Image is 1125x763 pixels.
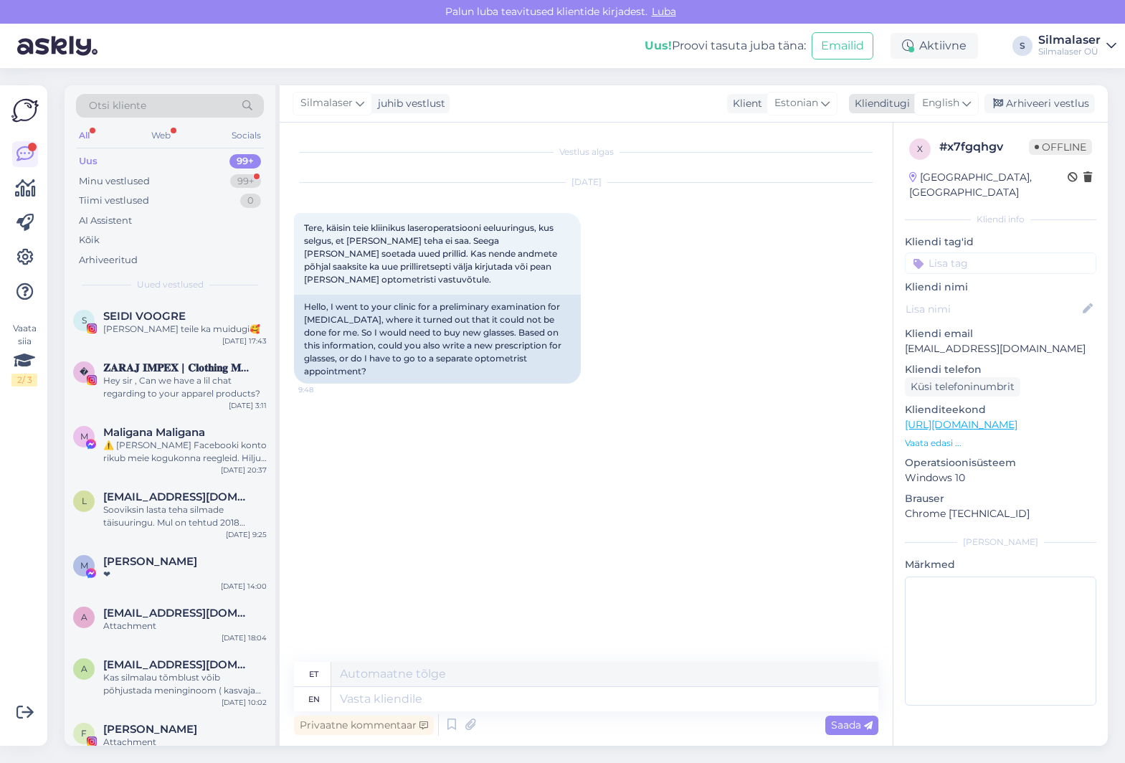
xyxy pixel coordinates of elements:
div: Attachment [103,620,267,632]
span: M [80,431,88,442]
a: SilmalaserSilmalaser OÜ [1038,34,1116,57]
img: Askly Logo [11,97,39,124]
p: Chrome [TECHNICAL_ID] [905,506,1096,521]
div: S [1012,36,1033,56]
p: Kliendi telefon [905,362,1096,377]
div: 99+ [230,174,261,189]
p: Märkmed [905,557,1096,572]
span: a [81,612,87,622]
span: � [80,366,88,377]
p: Klienditeekond [905,402,1096,417]
span: Maligana Maligana [103,426,205,439]
a: [URL][DOMAIN_NAME] [905,418,1017,431]
div: Kõik [79,233,100,247]
div: 0 [240,194,261,208]
div: [DATE] 10:02 [222,697,267,708]
div: [DATE] 20:37 [221,465,267,475]
div: Küsi telefoninumbrit [905,377,1020,397]
p: Kliendi tag'id [905,234,1096,250]
div: All [76,126,92,145]
div: Web [148,126,174,145]
div: Tiimi vestlused [79,194,149,208]
input: Lisa tag [905,252,1096,274]
span: 9:48 [298,384,352,395]
div: Proovi tasuta juba täna: [645,37,806,54]
span: F [81,728,87,739]
span: Silmalaser [300,95,353,111]
span: Otsi kliente [89,98,146,113]
span: Luba [647,5,680,18]
div: Arhiveeritud [79,253,138,267]
div: [PERSON_NAME] [905,536,1096,549]
span: M [80,560,88,571]
div: [DATE] 17:43 [222,336,267,346]
div: Silmalaser [1038,34,1101,46]
p: Kliendi nimi [905,280,1096,295]
p: Kliendi email [905,326,1096,341]
div: Privaatne kommentaar [294,716,434,735]
span: SEIDI VOOGRE [103,310,186,323]
div: ❤ [103,568,267,581]
div: [DATE] [294,176,878,189]
div: Attachment [103,736,267,749]
span: Saada [831,719,873,731]
div: Vaata siia [11,322,37,387]
div: Klient [727,96,762,111]
div: juhib vestlust [372,96,445,111]
div: [PERSON_NAME] teile ka muidugi🥰 [103,323,267,336]
p: Vaata edasi ... [905,437,1096,450]
div: # x7fgqhgv [939,138,1029,156]
input: Lisa nimi [906,301,1080,317]
span: Offline [1029,139,1092,155]
span: lindakolk47@hotmail.com [103,490,252,503]
div: ⚠️ [PERSON_NAME] Facebooki konto rikub meie kogukonna reegleid. Hiljuti on meie süsteem saanud ka... [103,439,267,465]
span: 𝐙𝐀𝐑𝐀𝐉 𝐈𝐌𝐏𝐄𝐗 | 𝐂𝐥𝐨𝐭𝐡𝐢𝐧𝐠 𝐌𝐚𝐧𝐮𝐟𝐚𝐜𝐭𝐮𝐫𝐞.. [103,361,252,374]
span: a [81,663,87,674]
span: Estonian [774,95,818,111]
span: arterin@gmail.com [103,658,252,671]
div: [DATE] 18:04 [222,632,267,643]
p: Operatsioonisüsteem [905,455,1096,470]
span: Frida Brit Noor [103,723,197,736]
div: et [309,662,318,686]
div: Hello, I went to your clinic for a preliminary examination for [MEDICAL_DATA], where it turned ou... [294,295,581,384]
div: Aktiivne [891,33,978,59]
p: [EMAIL_ADDRESS][DOMAIN_NAME] [905,341,1096,356]
span: l [82,496,87,506]
div: Socials [229,126,264,145]
div: Vestlus algas [294,146,878,158]
div: [DATE] 14:00 [221,581,267,592]
div: Arhiveeri vestlus [984,94,1095,113]
span: Uued vestlused [137,278,204,291]
p: Brauser [905,491,1096,506]
div: AI Assistent [79,214,132,228]
div: Sooviksin lasta teha silmade täisuuringu. Mul on tehtud 2018 mõlemale silmale kaeoperatsioon Silm... [103,503,267,529]
b: Uus! [645,39,672,52]
div: [DATE] 9:25 [226,529,267,540]
span: Margot Mõisavald [103,555,197,568]
span: x [917,143,923,154]
div: Hey sir , Can we have a lil chat regarding to your apparel products? [103,374,267,400]
span: amjokelafin@gmail.com [103,607,252,620]
div: en [308,687,320,711]
div: [DATE] 3:11 [229,400,267,411]
div: [GEOGRAPHIC_DATA], [GEOGRAPHIC_DATA] [909,170,1068,200]
div: Uus [79,154,98,169]
button: Emailid [812,32,873,60]
div: Silmalaser OÜ [1038,46,1101,57]
span: English [922,95,959,111]
div: Minu vestlused [79,174,150,189]
div: 2 / 3 [11,374,37,387]
span: S [82,315,87,326]
p: Windows 10 [905,470,1096,485]
span: Tere, käisin teie kliinikus laseroperatsiooni eeluuringus, kus selgus, et [PERSON_NAME] teha ei s... [304,222,559,285]
div: 99+ [229,154,261,169]
div: Kliendi info [905,213,1096,226]
div: Kas silmalau tõmblust võib põhjustada meninginoom ( kasvaja silmanarvi piirkonnas)? [103,671,267,697]
div: Klienditugi [849,96,910,111]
